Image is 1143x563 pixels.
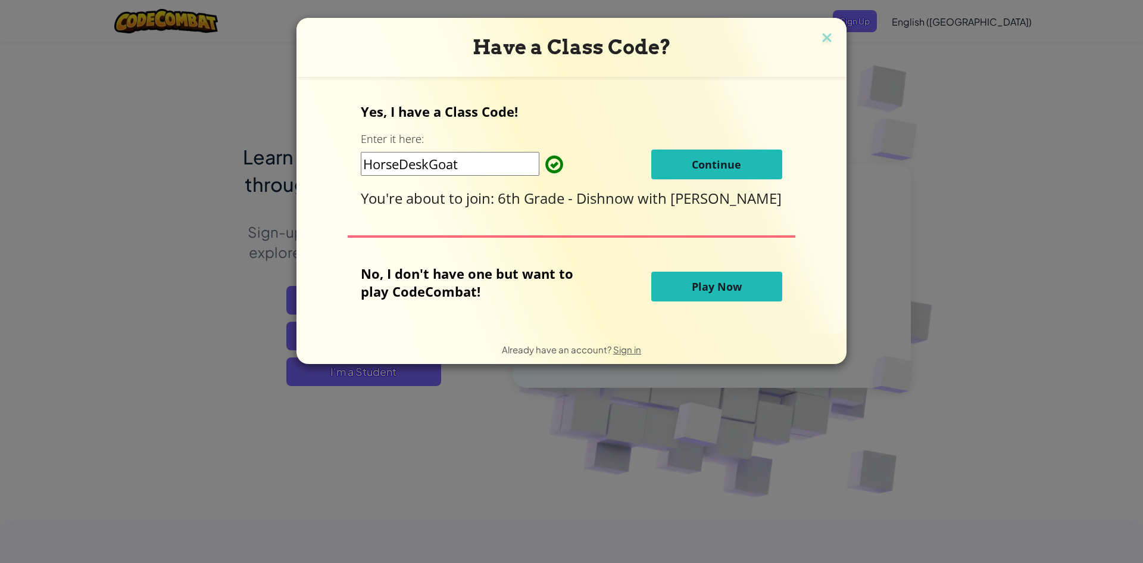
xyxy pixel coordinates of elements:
span: Continue [692,157,741,172]
button: Continue [651,150,782,179]
button: Play Now [651,272,782,301]
img: close icon [819,30,835,48]
p: No, I don't have one but want to play CodeCombat! [361,265,591,300]
span: Already have an account? [502,344,613,355]
span: [PERSON_NAME] [670,188,782,208]
span: Have a Class Code? [473,35,671,59]
span: 6th Grade - Dishnow [498,188,638,208]
label: Enter it here: [361,132,424,147]
a: Sign in [613,344,641,355]
span: Play Now [692,279,742,294]
span: You're about to join: [361,188,498,208]
p: Yes, I have a Class Code! [361,102,782,120]
span: with [638,188,670,208]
